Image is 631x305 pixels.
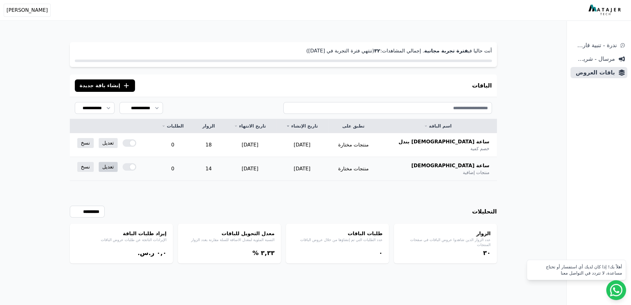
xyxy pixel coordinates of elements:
p: عدد الطلبات التي تم إنشاؤها من خلال عروض الباقات [292,237,383,242]
a: تاريخ الإنشاء [284,123,321,129]
td: منتجات مختارة [328,133,379,157]
a: تعديل [99,138,118,148]
span: [PERSON_NAME] [7,7,48,14]
span: ساعة [DEMOGRAPHIC_DATA] بندل [399,138,489,146]
span: ندرة - تنبية قارب علي النفاذ [573,41,617,50]
span: ر.س. [137,249,154,257]
p: عدد الزوار الذين شاهدوا عروض الباقات في صفحات المنتجات [400,237,491,247]
td: [DATE] [276,157,328,181]
a: تعديل [99,162,118,172]
td: 18 [193,133,224,157]
strong: ۳٢ [374,48,380,54]
button: إنشاء باقة جديدة [75,79,135,92]
th: الزوار [193,119,224,133]
strong: فترة تجربة مجانية [424,48,468,54]
td: [DATE] [224,133,276,157]
h4: طلبات الباقات [292,230,383,237]
span: خصم كمية [470,146,489,152]
div: ۰ [292,249,383,257]
td: 14 [193,157,224,181]
a: نسخ [77,162,94,172]
p: النسبة المئوية لمعدل الاضافة للسلة مقارنة بعدد الزوار [184,237,275,242]
td: 0 [152,133,193,157]
td: 0 [152,157,193,181]
bdi: ۳,۳۳ [261,249,274,257]
span: مرسال - شريط دعاية [573,55,615,63]
bdi: ۰,۰ [156,249,166,257]
p: أنت حاليا في . إجمالي المشاهدات: (تنتهي فترة التجربة في [DATE]) [75,47,492,55]
a: نسخ [77,138,94,148]
td: [DATE] [276,133,328,157]
span: باقات العروض [573,68,615,77]
td: منتجات مختارة [328,157,379,181]
a: اسم الباقة [386,123,489,129]
td: [DATE] [224,157,276,181]
a: تاريخ الانتهاء [231,123,268,129]
div: أهلاً بك! إذا كان لديك أي استفسار أو تحتاج مساعدة، لا تتردد في التواصل معنا [531,264,622,276]
div: ۳۰ [400,249,491,257]
span: منتجات إضافية [463,169,489,176]
h4: إيراد طلبات الباقة [76,230,167,237]
h3: الباقات [472,81,492,90]
img: MatajerTech Logo [588,5,622,16]
p: الإيرادات الناتجة عن طلبات عروض الباقات [76,237,167,242]
h3: التحليلات [472,207,497,216]
span: إنشاء باقة جديدة [80,82,120,89]
h4: الزوار [400,230,491,237]
span: ساعة [DEMOGRAPHIC_DATA] [411,162,489,169]
h4: معدل التحويل للباقات [184,230,275,237]
th: تطبق على [328,119,379,133]
button: [PERSON_NAME] [4,4,51,17]
a: الطلبات [160,123,186,129]
span: % [252,249,259,257]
